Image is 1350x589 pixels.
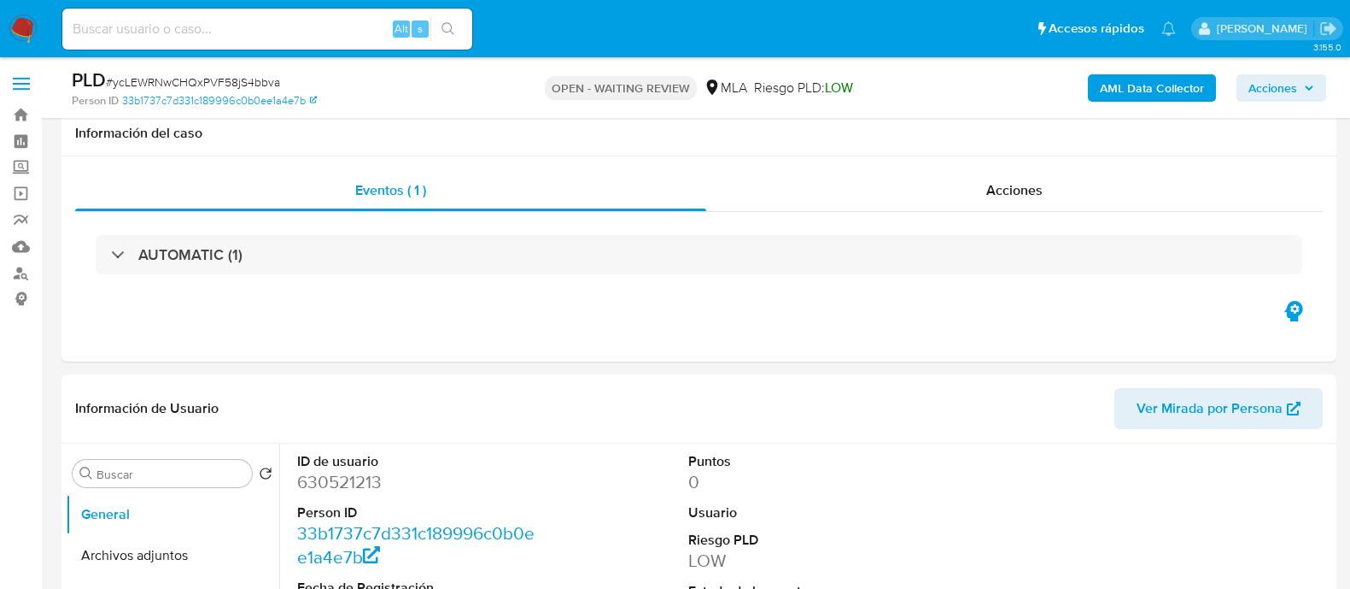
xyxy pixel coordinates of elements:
dt: Usuario [688,504,932,522]
span: Acciones [1248,74,1297,102]
h1: Información del caso [75,125,1323,142]
button: AML Data Collector [1088,74,1216,102]
dt: ID de usuario [297,452,541,471]
h1: Información de Usuario [75,400,219,417]
dt: Puntos [688,452,932,471]
dd: 630521213 [297,470,541,494]
button: Archivos adjuntos [66,535,279,576]
b: PLD [72,66,106,93]
button: search-icon [430,17,465,41]
button: Ver Mirada por Persona [1114,388,1323,429]
span: s [418,21,423,37]
dt: Person ID [297,504,541,522]
a: 33b1737c7d331c189996c0b0ee1a4e7b [297,521,535,569]
span: Accesos rápidos [1049,20,1144,38]
span: Eventos ( 1 ) [355,180,426,200]
span: Acciones [986,180,1043,200]
a: 33b1737c7d331c189996c0b0ee1a4e7b [122,93,317,109]
a: Salir [1319,20,1337,38]
p: OPEN - WAITING REVIEW [545,76,697,100]
span: Ver Mirada por Persona [1137,388,1283,429]
span: Riesgo PLD: [754,79,853,97]
dt: Riesgo PLD [688,531,932,550]
b: AML Data Collector [1100,74,1204,102]
button: General [66,494,279,535]
a: Notificaciones [1161,21,1176,36]
span: # ycLEWRNwCHQxPVF58jS4bbva [106,74,280,91]
dd: LOW [688,549,932,573]
button: Volver al orden por defecto [259,467,272,486]
b: Person ID [72,93,119,109]
input: Buscar usuario o caso... [62,18,472,40]
h3: AUTOMATIC (1) [138,245,243,264]
p: martin.degiuli@mercadolibre.com [1217,21,1313,37]
button: Buscar [79,467,93,480]
button: Acciones [1236,74,1326,102]
dd: 0 [688,470,932,494]
div: AUTOMATIC (1) [96,235,1302,274]
input: Buscar [96,467,245,482]
div: MLA [704,79,747,97]
span: LOW [825,78,853,97]
span: Alt [394,21,408,37]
